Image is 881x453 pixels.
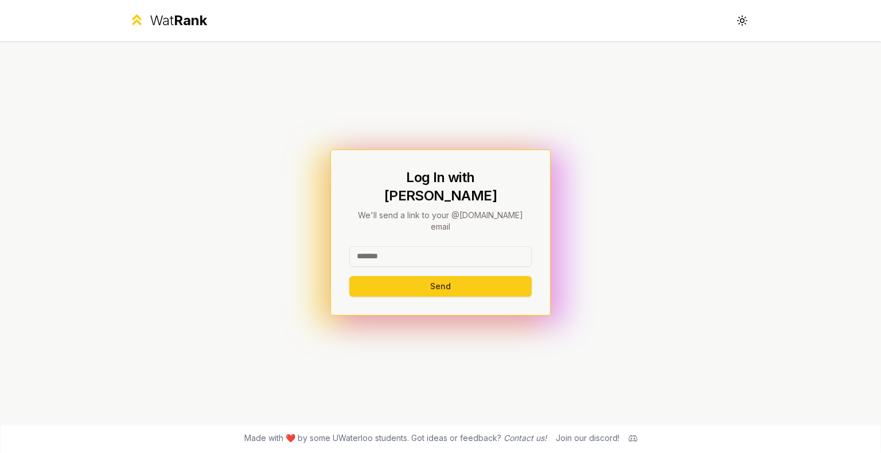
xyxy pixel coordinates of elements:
[128,11,207,30] a: WatRank
[556,432,619,444] div: Join our discord!
[349,276,532,297] button: Send
[349,168,532,205] h1: Log In with [PERSON_NAME]
[150,11,207,30] div: Wat
[174,12,207,29] span: Rank
[244,432,547,444] span: Made with ❤️ by some UWaterloo students. Got ideas or feedback?
[504,433,547,443] a: Contact us!
[349,210,532,233] p: We'll send a link to your @[DOMAIN_NAME] email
